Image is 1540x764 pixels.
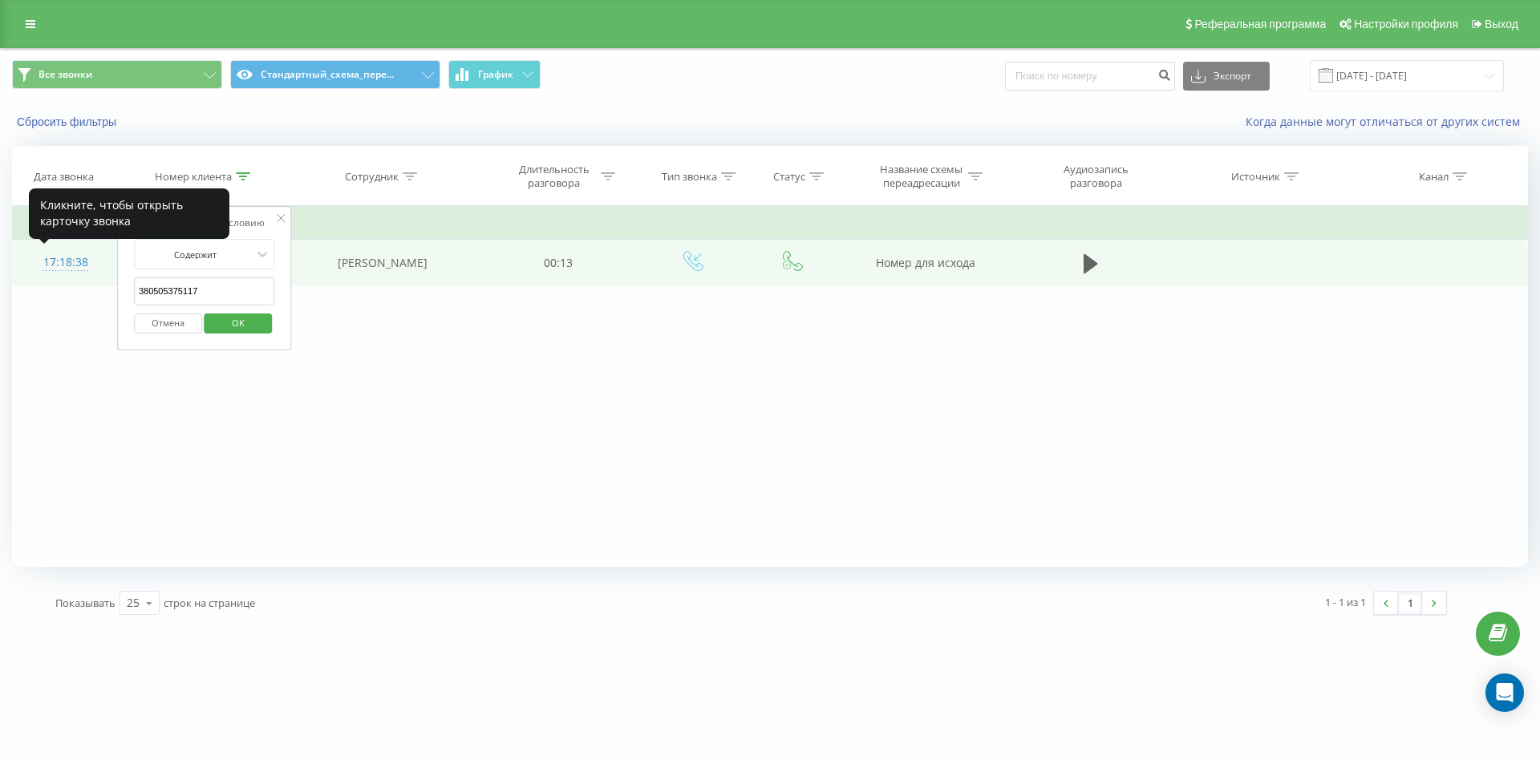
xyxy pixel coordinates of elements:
button: Стандартный_схема_пере... [230,60,440,89]
div: Аудиозапись разговора [1044,163,1148,190]
a: Когда данные могут отличаться от других систем [1246,114,1528,129]
div: Источник [1231,170,1280,184]
button: Отмена [134,313,202,333]
div: Канал [1419,170,1449,184]
button: Экспорт [1183,62,1270,91]
div: Длительность разговора [511,163,597,190]
span: Все звонки [38,68,92,81]
button: OK [205,313,273,333]
span: Выход [1485,18,1518,30]
span: Настройки профиля [1354,18,1458,30]
td: Сегодня [13,208,1528,240]
input: Поиск по номеру [1005,62,1175,91]
td: 00:13 [476,240,641,286]
input: Введите значение [134,277,275,305]
button: Сбросить фильтры [12,115,124,129]
span: OK [216,310,261,335]
div: Дата звонка [34,170,94,184]
div: Тип звонка [662,170,717,184]
div: Название схемы переадресации [878,163,964,190]
div: Номер клиента [155,170,232,184]
div: Кликните, чтобы открыть карточку звонка [29,188,229,239]
span: График [478,69,513,80]
span: Показывать [55,596,115,610]
div: Сотрудник [345,170,399,184]
td: Номер для исхода [839,240,1011,286]
div: Статус [773,170,805,184]
span: строк на странице [164,596,255,610]
a: 1 [1398,592,1422,614]
span: Реферальная программа [1194,18,1326,30]
div: 17:18:38 [29,247,102,278]
td: [PERSON_NAME] [290,240,476,286]
button: Все звонки [12,60,222,89]
div: Open Intercom Messenger [1485,673,1524,712]
button: График [448,60,541,89]
div: 1 - 1 из 1 [1325,594,1366,610]
div: 25 [127,595,140,611]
